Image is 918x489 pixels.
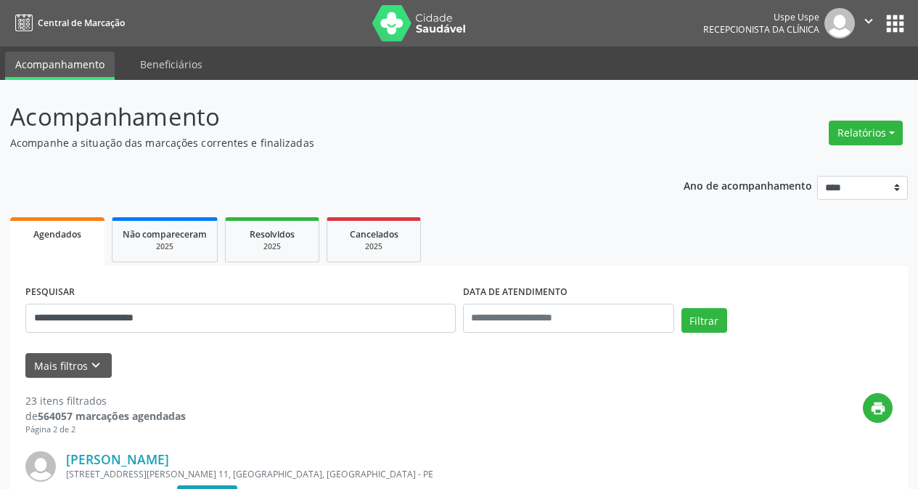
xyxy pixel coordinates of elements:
span: Cancelados [350,228,398,241]
a: Beneficiários [130,52,213,77]
div: Página 2 de 2 [25,424,186,436]
button:  [855,8,882,39]
a: [PERSON_NAME] [66,451,169,467]
div: 2025 [123,241,207,252]
img: img [25,451,56,482]
button: Mais filtroskeyboard_arrow_down [25,353,112,379]
span: Recepcionista da clínica [703,23,819,36]
p: Acompanhamento [10,99,639,135]
div: 23 itens filtrados [25,393,186,408]
div: de [25,408,186,424]
div: 2025 [337,241,410,252]
img: img [824,8,855,39]
span: Agendados [33,228,81,241]
a: Acompanhamento [5,52,115,80]
div: Uspe Uspe [703,11,819,23]
i:  [861,13,877,29]
a: Central de Marcação [10,11,125,35]
span: Não compareceram [123,228,207,241]
button: apps [882,11,908,36]
p: Acompanhe a situação das marcações correntes e finalizadas [10,135,639,150]
p: Ano de acompanhamento [684,176,812,194]
i: print [870,400,886,416]
span: Resolvidos [250,228,295,241]
div: 2025 [236,241,308,252]
label: PESQUISAR [25,281,75,304]
i: keyboard_arrow_down [88,357,104,373]
span: Central de Marcação [38,17,125,29]
div: [STREET_ADDRESS][PERSON_NAME] 11, [GEOGRAPHIC_DATA], [GEOGRAPHIC_DATA] - PE [66,468,675,480]
strong: 564057 marcações agendadas [38,409,186,423]
button: print [863,393,893,423]
label: DATA DE ATENDIMENTO [463,281,567,304]
button: Filtrar [681,308,727,333]
button: Relatórios [829,121,903,145]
